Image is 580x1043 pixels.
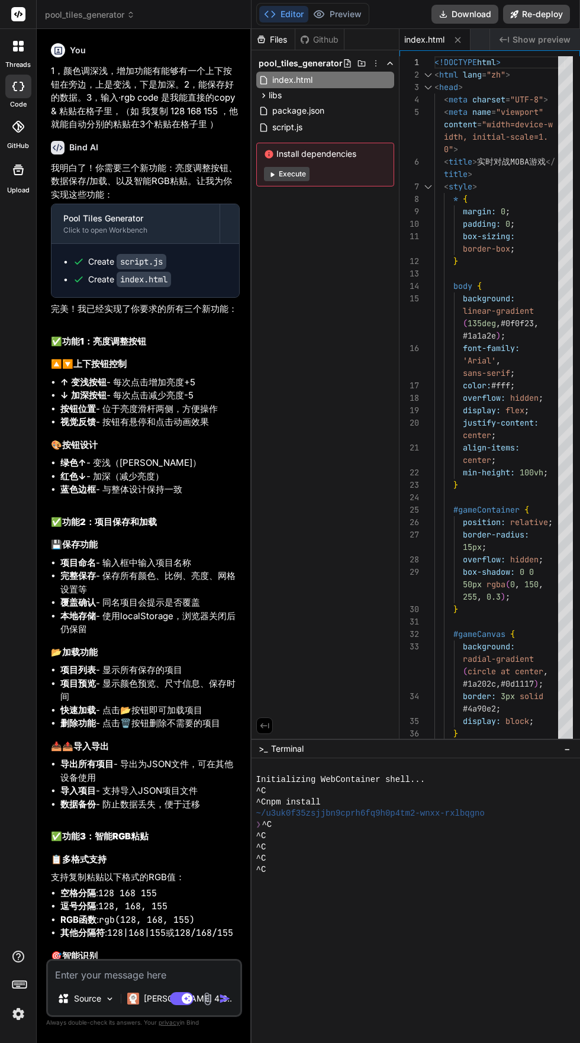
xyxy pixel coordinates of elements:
[399,603,419,616] div: 30
[399,193,419,205] div: 8
[453,504,520,515] span: #gameContainer
[51,335,240,349] h2: ✅
[256,797,321,808] span: ^Cnpm install
[420,181,436,193] div: Click to collapse the range.
[505,405,524,416] span: flex
[431,5,498,24] button: Download
[491,455,496,465] span: ;
[271,120,304,134] span: script.js
[51,162,240,202] p: 我明白了！你需要三个新功能：亮度调整按钮、数据保存/加载、以及智能RGB粘贴。让我为你实现这些功能：
[127,993,139,1005] img: Claude 4 Sonnet
[259,57,343,69] span: pool_tiles_generator
[399,181,419,193] div: 7
[73,741,109,752] strong: 导入导出
[463,218,501,229] span: padding:
[548,517,553,527] span: ;
[271,73,314,87] span: index.html
[434,57,477,67] span: <!DOCTYPE
[60,389,240,403] li: - 每次点击减少亮度-5
[62,646,98,658] strong: 加载功能
[60,677,240,704] li: - 显示颜色预览、尺寸信息、保存时间
[63,226,208,235] div: Click to open Workbench
[505,69,510,80] span: >
[505,579,510,590] span: (
[491,380,510,391] span: #fff
[399,504,419,516] div: 25
[486,579,505,590] span: rgba
[529,716,534,726] span: ;
[458,82,463,92] span: >
[463,566,515,577] span: box-shadow:
[477,119,482,130] span: =
[399,479,419,491] div: 23
[308,6,366,22] button: Preview
[463,703,496,714] span: #4a90e2
[51,516,240,529] h2: ✅
[105,994,115,1004] img: Pick Models
[259,743,268,755] span: >_
[399,491,419,504] div: 24
[463,591,477,602] span: 255
[399,404,419,417] div: 19
[399,566,419,578] div: 29
[60,717,96,729] strong: 删除功能
[256,819,262,830] span: ❯
[463,554,505,565] span: overflow:
[482,119,553,130] span: "width=device-w
[399,218,419,230] div: 10
[399,156,419,168] div: 6
[439,82,458,92] span: head
[219,993,231,1005] img: icon
[404,34,444,46] span: index.html
[503,5,570,24] button: Re-deploy
[543,666,548,677] span: ,
[60,664,96,675] strong: 项目列表
[463,330,496,341] span: #1a1a2e
[444,156,449,167] span: <
[399,292,419,305] div: 15
[399,727,419,740] div: 36
[60,913,240,927] li: :
[60,457,86,468] strong: 绿色↑
[439,69,458,80] span: html
[399,640,419,653] div: 33
[60,484,96,495] strong: 蓝色边框
[252,34,295,46] div: Files
[496,678,501,689] span: ,
[463,517,505,527] span: position:
[420,69,436,81] div: Click to collapse the range.
[399,553,419,566] div: 28
[10,99,27,110] label: code
[463,194,468,204] span: {
[60,704,240,717] li: - 点击📂按钮即可加载项目
[539,678,543,689] span: ;
[256,786,266,797] span: ^C
[524,504,529,515] span: {
[496,355,501,366] span: ,
[264,148,386,160] span: Install dependencies
[60,556,240,570] li: - 输入框中输入项目名称
[7,185,30,195] label: Upload
[472,94,505,105] span: charset
[468,666,496,677] span: circle
[505,591,510,602] span: ;
[60,376,107,388] strong: ↑ 变浅按钮
[69,141,98,153] h6: Bind AI
[524,579,539,590] span: 150
[51,65,240,131] p: 1，颜色调深浅，增加功能有能够有一个上下按钮在旁边，上是变浅，下是加深。2，能保存好的数据。3，输入·rgb code 是我能直接的copy & 粘贴在格子里，（如 我复制 128 168 15...
[463,206,496,217] span: margin:
[62,539,98,550] strong: 保存功能
[463,405,501,416] span: display:
[51,853,240,867] h3: 📋
[98,900,167,912] code: 128, 168, 155
[486,591,501,602] span: 0.3
[453,144,458,154] span: >
[51,871,240,884] p: 支持复制粘贴以下格式的RGB值：
[534,678,539,689] span: )
[7,141,29,151] label: GitHub
[60,887,240,900] li: :
[491,430,496,440] span: ;
[62,336,146,347] strong: 功能1：亮度调整按钮
[501,206,505,217] span: 0
[463,691,496,701] span: border:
